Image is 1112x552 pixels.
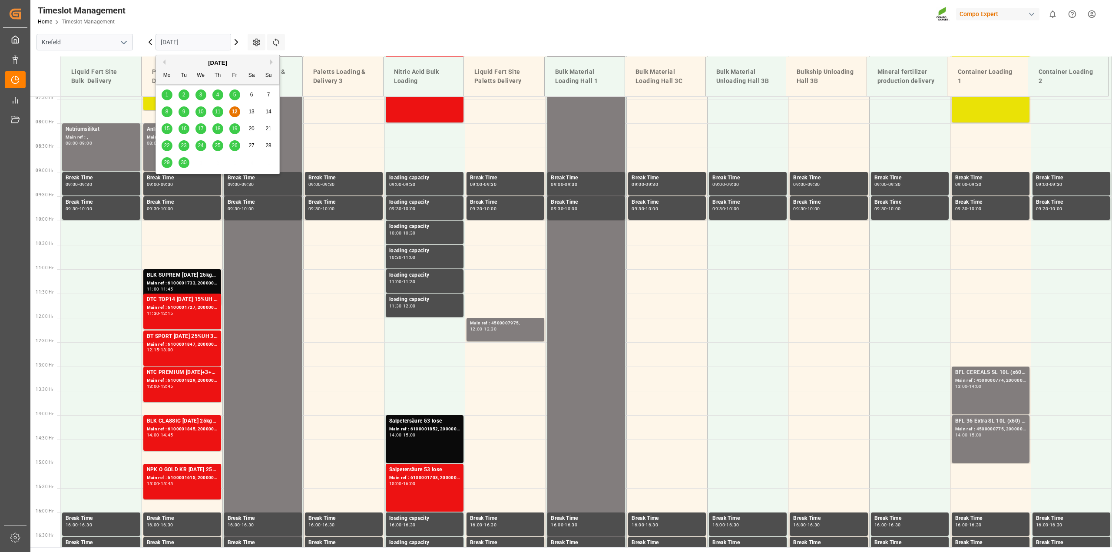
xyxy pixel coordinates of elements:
div: 14:00 [969,384,982,388]
div: - [159,207,160,211]
div: 16:00 [403,482,416,486]
div: - [240,182,241,186]
div: 09:30 [470,207,483,211]
div: 11:00 [147,287,159,291]
div: Anlieferung [PERSON_NAME] [147,125,218,134]
div: Break Time [147,174,218,182]
div: Break Time [470,174,541,182]
div: 11:30 [389,304,402,308]
div: Choose Wednesday, September 10th, 2025 [195,106,206,117]
div: Tu [179,70,189,81]
div: Choose Sunday, September 21st, 2025 [263,123,274,134]
div: Choose Thursday, September 18th, 2025 [212,123,223,134]
div: Main ref : 6100001615, 2000001395 [147,474,218,482]
div: - [644,207,645,211]
div: 09:00 [79,141,92,145]
div: - [78,141,79,145]
div: - [967,182,969,186]
div: Break Time [147,198,218,207]
div: 13:00 [147,384,159,388]
div: - [159,182,160,186]
div: 09:30 [793,207,806,211]
span: 27 [248,142,254,149]
div: Main ref : 6100001847, 2000001285 [147,341,218,348]
div: loading capacity [389,247,460,255]
div: Choose Thursday, September 25th, 2025 [212,140,223,151]
div: 10:00 [726,207,739,211]
div: - [402,255,403,259]
div: Choose Friday, September 19th, 2025 [229,123,240,134]
input: Type to search/select [36,34,133,50]
span: 11 [215,109,220,115]
span: 07:30 Hr [36,95,53,100]
div: Break Time [470,514,541,523]
span: 14:00 Hr [36,411,53,416]
div: Break Time [308,198,379,207]
div: loading capacity [389,271,460,280]
div: 09:30 [645,182,658,186]
div: 09:30 [389,207,402,211]
span: 13:00 Hr [36,363,53,367]
div: Choose Friday, September 26th, 2025 [229,140,240,151]
div: 10:00 [808,207,820,211]
div: Break Time [632,198,702,207]
div: - [402,433,403,437]
div: 10:00 [1050,207,1062,211]
div: - [78,207,79,211]
div: 12:30 [484,327,496,331]
div: 11:45 [161,287,173,291]
span: 17 [198,126,203,132]
div: Choose Tuesday, September 16th, 2025 [179,123,189,134]
div: 11:00 [389,280,402,284]
div: - [806,182,807,186]
div: 10:00 [645,207,658,211]
div: - [483,207,484,211]
div: 10:00 [242,207,254,211]
div: - [159,287,160,291]
div: Timeslot Management [38,4,126,17]
div: Choose Monday, September 15th, 2025 [162,123,172,134]
div: - [563,182,565,186]
div: Choose Friday, September 12th, 2025 [229,106,240,117]
span: 22 [164,142,169,149]
div: 09:00 [551,182,563,186]
div: Choose Monday, September 22nd, 2025 [162,140,172,151]
div: 10:00 [79,207,92,211]
div: - [1049,207,1050,211]
div: - [159,482,160,486]
div: Choose Tuesday, September 23rd, 2025 [179,140,189,151]
div: Th [212,70,223,81]
div: Break Time [66,198,137,207]
div: Break Time [551,198,622,207]
div: 09:30 [147,207,159,211]
span: 29 [164,159,169,165]
div: loading capacity [389,222,460,231]
div: 13:45 [161,384,173,388]
div: BFL 36 Extra SL 10L (x60) EN,TR MTO [955,417,1026,426]
div: 09:00 [66,182,78,186]
div: Main ref : 4500007975, [470,320,541,327]
div: 15:00 [403,433,416,437]
span: 10:30 Hr [36,241,53,246]
div: 09:30 [712,207,725,211]
div: - [725,207,726,211]
button: Previous Month [160,59,165,65]
div: 09:30 [1036,207,1049,211]
div: Break Time [1036,174,1107,182]
span: 19 [232,126,237,132]
div: loading capacity [389,198,460,207]
div: Choose Wednesday, September 24th, 2025 [195,140,206,151]
span: 08:30 Hr [36,144,53,149]
div: Main ref : 6100001708, 2000001420 [389,474,460,482]
div: Natriumsilikat [66,125,137,134]
div: 12:00 [403,304,416,308]
span: 16 [181,126,186,132]
span: 13:30 Hr [36,387,53,392]
div: Choose Saturday, September 20th, 2025 [246,123,257,134]
div: Break Time [470,198,541,207]
span: 08:00 Hr [36,119,53,124]
img: Screenshot%202023-09-29%20at%2010.02.21.png_1712312052.png [936,7,950,22]
div: - [563,207,565,211]
div: Break Time [1036,198,1107,207]
div: 09:30 [66,207,78,211]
